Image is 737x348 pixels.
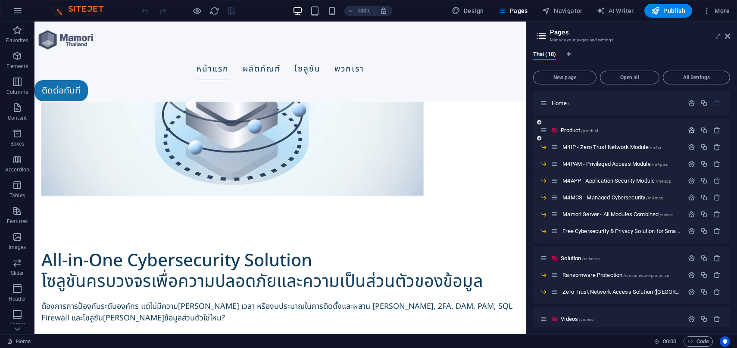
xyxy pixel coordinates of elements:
[700,227,708,235] div: Duplicate
[452,6,484,15] span: Design
[713,127,721,134] div: Remove
[593,4,637,18] button: AI Writer
[688,177,695,184] div: Settings
[10,140,25,147] p: Boxes
[344,6,375,16] button: 100%
[650,145,662,150] span: /m4ip
[558,255,684,261] div: Solution/solution
[560,195,684,200] div: M4MCS - Managed Cybersecurity/m4mcs
[684,336,713,347] button: Code
[700,160,708,168] div: Duplicate
[688,143,695,151] div: Settings
[623,273,671,278] span: /ransomware-protection
[9,192,25,199] p: Tables
[579,317,593,322] span: /videos
[663,336,676,347] span: 00 00
[713,194,721,201] div: Remove
[699,4,733,18] button: More
[688,211,695,218] div: Settings
[568,101,569,106] span: /
[688,227,695,235] div: Settings
[700,99,708,107] div: Duplicate
[542,6,583,15] span: Navigator
[560,211,684,217] div: Mamori Server - All Modules Combined/server
[538,4,586,18] button: Navigator
[720,336,730,347] button: Usercentrics
[8,115,27,121] p: Content
[5,166,29,173] p: Accordion
[687,336,709,347] span: Code
[562,161,668,167] span: M4PAM - Privileged Access Module
[667,75,726,80] span: All Settings
[7,336,31,347] a: Click to cancel selection. Double-click to open Pages
[581,128,598,133] span: /product
[448,4,487,18] button: Design
[550,28,730,36] h2: Pages
[380,7,387,15] i: On resize automatically adjust zoom level to fit chosen device.
[688,315,695,323] div: Settings
[652,162,669,167] span: /m4pam
[560,272,684,278] div: Ransomware Protection/ransomware-protection
[192,6,202,16] button: Click here to leave preview mode and continue editing
[562,144,661,150] span: M4IP - Zero Trust Network Module
[357,6,371,16] h6: 100%
[9,295,26,302] p: Header
[659,212,673,217] span: /server
[6,89,28,96] p: Columns
[582,256,600,261] span: /solution
[209,6,219,16] button: reload
[703,6,730,15] span: More
[688,255,695,262] div: Settings
[713,255,721,262] div: Remove
[604,75,656,80] span: Open all
[713,315,721,323] div: Remove
[6,37,28,44] p: Favorites
[688,194,695,201] div: Settings
[560,178,684,183] div: M4APP - Application Security Module/m4app
[656,179,671,183] span: /m4app
[713,271,721,279] div: Remove
[562,177,671,184] span: M4APP - Application Security Module
[560,144,684,150] div: M4IP - Zero Trust Network Module/m4ip
[700,288,708,295] div: Duplicate
[561,316,593,322] span: Click to open page
[713,211,721,218] div: Remove
[533,71,596,84] button: New page
[700,177,708,184] div: Duplicate
[596,6,634,15] span: AI Writer
[713,143,721,151] div: Remove
[560,289,684,295] div: Zero Trust Network Access Solution ([GEOGRAPHIC_DATA])
[50,6,114,16] img: Editor Logo
[497,6,528,15] span: Pages
[448,4,487,18] div: Design (Ctrl+Alt+Y)
[561,127,598,134] span: Click to open page
[558,127,684,133] div: Product/product
[558,316,684,322] div: Videos/videos
[644,4,692,18] button: Publish
[700,271,708,279] div: Duplicate
[560,161,684,167] div: M4PAM - Privileged Access Module/m4pam
[713,99,721,107] div: The startpage cannot be deleted
[713,288,721,295] div: Remove
[688,288,695,295] div: Settings
[700,211,708,218] div: Duplicate
[560,228,684,234] div: Free Cybersecurity & Privacy Solution for Small Businesses - Mamori Freemium
[7,218,28,225] p: Features
[562,194,663,201] span: M4MCS - Managed Cybersecurity
[688,99,695,107] div: Settings
[561,255,600,261] span: Click to open page
[700,315,708,323] div: Duplicate
[600,71,659,84] button: Open all
[6,63,28,70] p: Elements
[533,49,556,61] span: Thai (18)
[700,194,708,201] div: Duplicate
[11,270,24,277] p: Slider
[713,227,721,235] div: Remove
[533,51,730,67] div: Language Tabs
[663,71,730,84] button: All Settings
[646,196,663,200] span: /m4mcs
[654,336,677,347] h6: Session time
[651,6,685,15] span: Publish
[688,160,695,168] div: Settings
[549,100,684,106] div: Home/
